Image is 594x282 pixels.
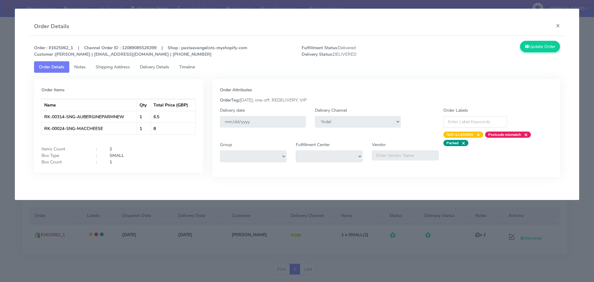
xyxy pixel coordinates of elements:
[96,64,130,70] span: Shipping Address
[372,141,386,148] label: Vendor
[302,51,333,57] strong: Delivery Status:
[37,159,91,165] div: Box Count
[151,123,196,134] td: 8
[34,22,69,31] h4: Order Details
[151,99,196,111] th: Total Price (GBP)
[91,159,105,165] div: :
[220,97,239,103] strong: OrderTag:
[296,141,330,148] label: Fulfillment Center
[220,107,245,114] label: Delivery date
[91,152,105,159] div: :
[110,146,112,152] strong: 2
[42,123,137,134] td: RK-00024-SNG-MACCHEESE
[42,111,137,123] td: RK-00314-SNG-AUBERGINEPARMNEW
[137,99,151,111] th: Qty
[39,64,64,70] span: Order Details
[372,150,439,160] input: Enter Vendor Name
[137,111,151,123] td: 1
[215,97,557,103] div: [DATE], one-off, REDELIVERY, VIP
[315,107,347,114] label: Delivery Channel
[220,141,232,148] label: Group
[34,45,247,57] strong: Order : #1625062_1 | Channel Order ID : 12089085526399 | Shop : pastaevangelists-myshopify-com [P...
[140,64,169,70] span: Delivery Details
[137,123,151,134] td: 1
[302,45,338,51] strong: Fulfillment Status:
[34,51,55,57] strong: Customer :
[488,132,521,137] strong: Postcode mismatch
[446,132,473,137] strong: NOT-SCANNED
[551,17,565,34] button: Close
[179,64,195,70] span: Timeline
[110,153,124,158] strong: SMALL
[220,87,252,93] strong: Order Attributes
[521,132,528,138] span: ×
[37,152,91,159] div: Box Type
[110,159,112,165] strong: 1
[37,146,91,152] div: Items Count
[520,41,560,52] button: Update Order
[473,132,480,138] span: ×
[34,61,560,73] ul: Tabs
[443,107,468,114] label: Order Labels
[458,140,465,146] span: ×
[446,141,458,145] strong: Packed
[151,111,196,123] td: 6.5
[41,87,65,93] strong: Order Items
[74,64,86,70] span: Notes
[443,116,507,128] input: Enter Label Keywords
[297,45,431,58] span: Delivered DELIVERED
[91,146,105,152] div: :
[42,99,137,111] th: Name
